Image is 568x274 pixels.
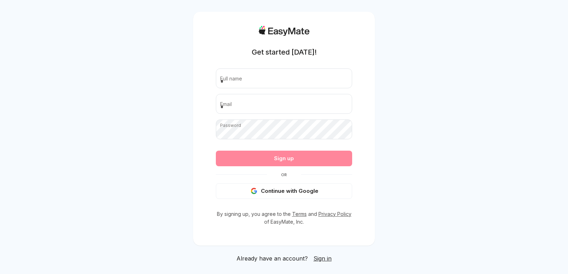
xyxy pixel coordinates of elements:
a: Terms [292,211,307,217]
a: Privacy Policy [318,211,351,217]
button: Continue with Google [216,183,352,199]
p: By signing up, you agree to the and of EasyMate, Inc. [216,210,352,226]
h1: Get started [DATE]! [252,47,317,57]
span: Or [267,172,301,178]
span: Already have an account? [236,254,308,263]
span: Sign in [313,255,332,262]
a: Sign in [313,254,332,263]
